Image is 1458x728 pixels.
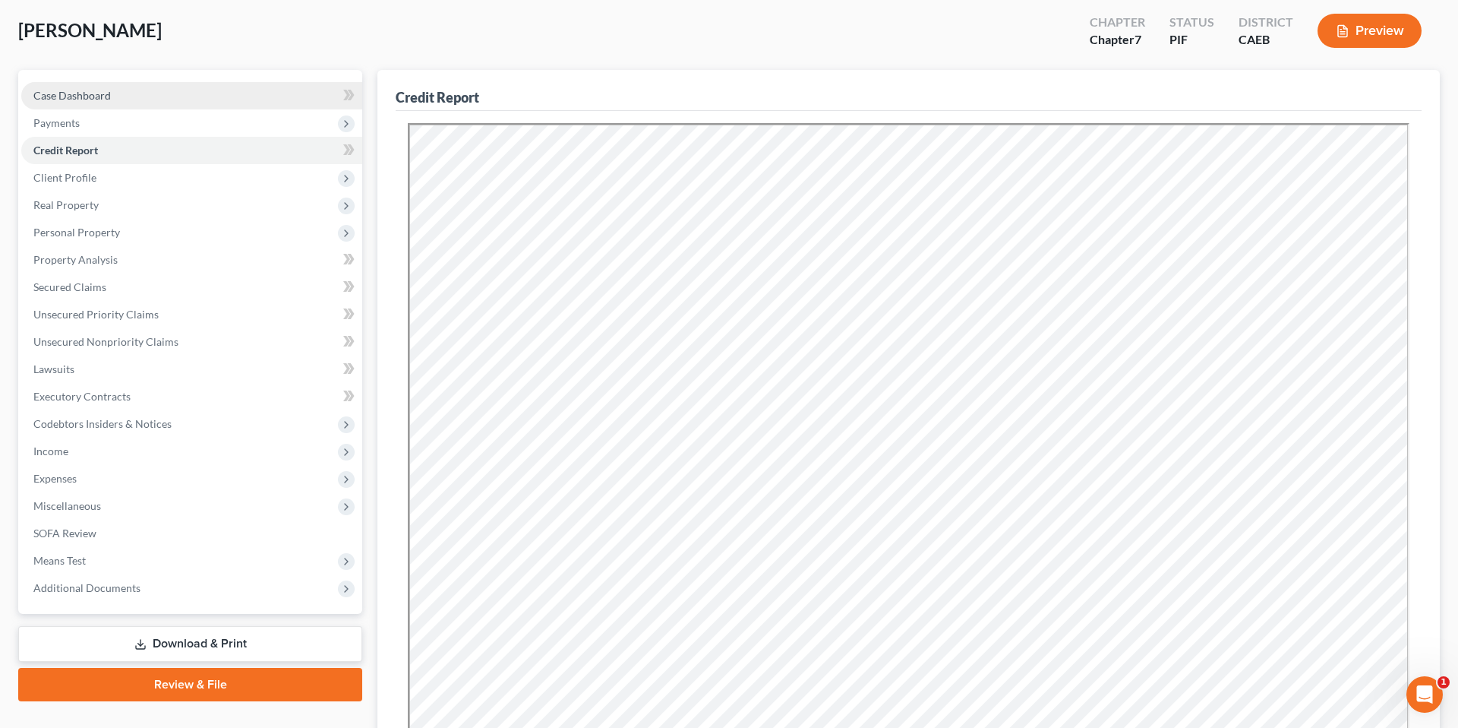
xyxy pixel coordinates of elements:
[33,89,111,102] span: Case Dashboard
[21,383,362,410] a: Executory Contracts
[33,280,106,293] span: Secured Claims
[33,417,172,430] span: Codebtors Insiders & Notices
[33,335,178,348] span: Unsecured Nonpriority Claims
[1135,32,1141,46] span: 7
[21,301,362,328] a: Unsecured Priority Claims
[1090,14,1145,31] div: Chapter
[21,274,362,301] a: Secured Claims
[18,668,362,701] a: Review & File
[33,390,131,403] span: Executory Contracts
[396,88,479,106] div: Credit Report
[33,226,120,239] span: Personal Property
[1437,676,1450,688] span: 1
[33,198,99,211] span: Real Property
[21,246,362,274] a: Property Analysis
[33,581,140,594] span: Additional Documents
[21,137,362,164] a: Credit Report
[33,554,86,567] span: Means Test
[1318,14,1422,48] button: Preview
[33,472,77,485] span: Expenses
[33,499,101,512] span: Miscellaneous
[1239,14,1293,31] div: District
[33,171,96,184] span: Client Profile
[33,445,68,457] span: Income
[21,328,362,356] a: Unsecured Nonpriority Claims
[33,308,159,321] span: Unsecured Priority Claims
[33,362,74,375] span: Lawsuits
[21,82,362,109] a: Case Dashboard
[33,116,80,129] span: Payments
[33,253,118,266] span: Property Analysis
[18,626,362,662] a: Download & Print
[21,520,362,547] a: SOFA Review
[33,144,98,157] span: Credit Report
[1169,31,1214,49] div: PIF
[1169,14,1214,31] div: Status
[21,356,362,383] a: Lawsuits
[33,527,96,540] span: SOFA Review
[1239,31,1293,49] div: CAEB
[1090,31,1145,49] div: Chapter
[18,19,162,41] span: [PERSON_NAME]
[1406,676,1443,713] iframe: Intercom live chat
